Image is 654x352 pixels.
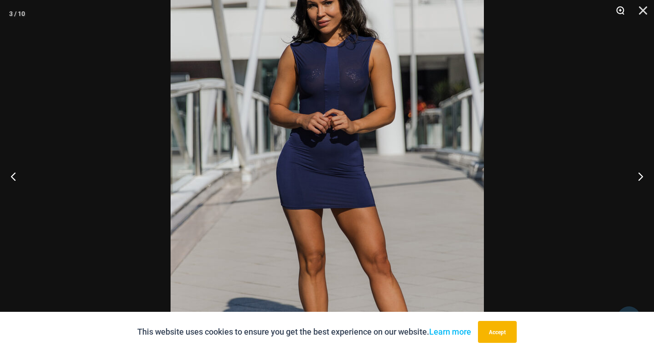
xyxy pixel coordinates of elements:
[478,321,517,343] button: Accept
[620,153,654,199] button: Next
[9,7,25,21] div: 3 / 10
[137,325,471,339] p: This website uses cookies to ensure you get the best experience on our website.
[429,327,471,336] a: Learn more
